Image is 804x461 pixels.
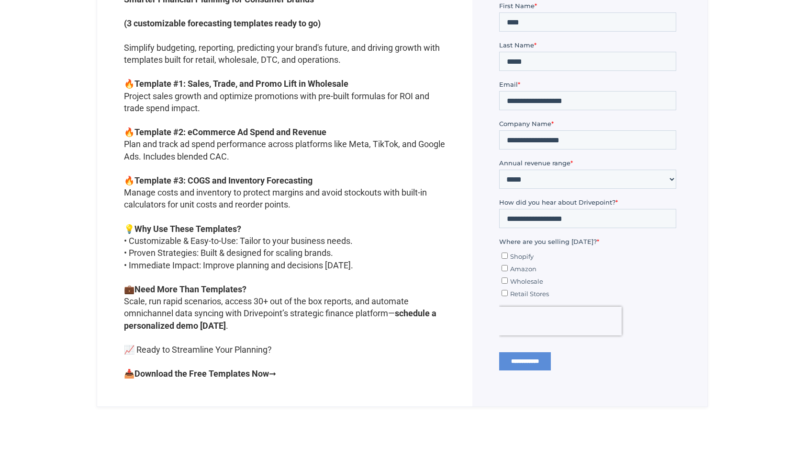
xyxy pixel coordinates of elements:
[124,18,321,28] strong: (3 customizable forecasting templates ready to go)
[499,1,680,380] iframe: Form 1
[134,284,246,294] strong: Need More Than Templates?
[134,175,313,185] strong: Template #3: COGS and Inventory Forecasting
[134,224,241,234] strong: Why Use These Templates?
[134,369,269,379] strong: Download the Free Templates Now
[134,79,348,89] strong: Template #1: Sales, Trade, and Promo Lift in Wholesale
[134,127,326,137] strong: Template #2: eCommerce Ad Spend and Revenue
